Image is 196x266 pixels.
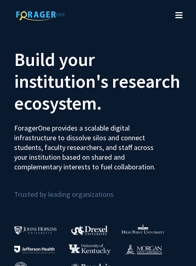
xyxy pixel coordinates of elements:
[14,226,57,234] img: Johns Hopkins University
[122,224,164,234] img: High Point University
[14,117,162,172] p: ForagerOne provides a scalable digital infrastructure to dissolve silos and connect students, fac...
[6,230,34,260] iframe: Chat
[69,244,111,255] img: University of Kentucky
[71,226,107,235] img: Drexel University
[125,244,162,254] img: Morgan State University
[14,178,182,201] p: Trusted by leading organizations
[14,49,182,114] h2: Build your institution's research ecosystem.
[12,8,69,21] img: ForagerOne Logo
[14,246,55,253] img: Thomas Jefferson University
